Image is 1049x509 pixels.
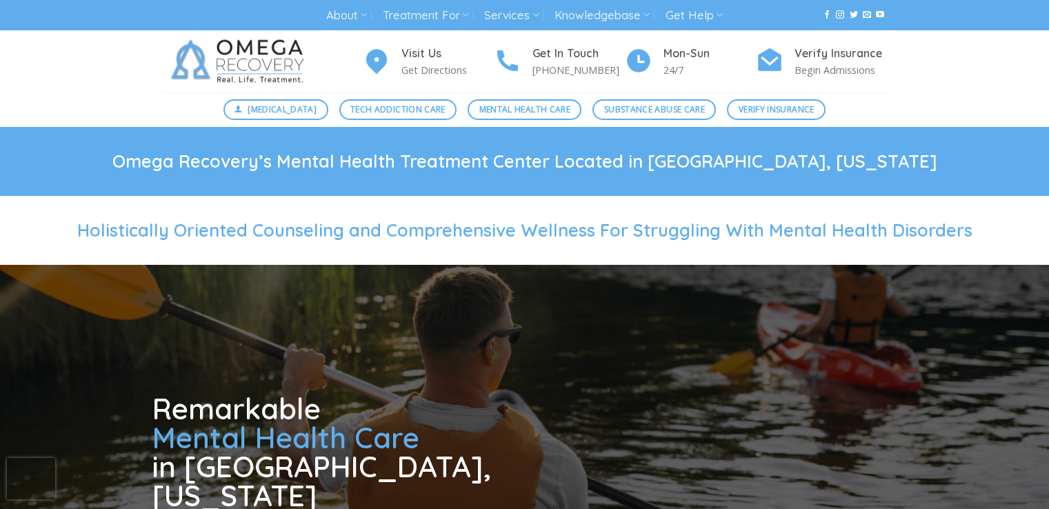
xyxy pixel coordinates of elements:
[604,103,705,116] span: Substance Abuse Care
[223,99,328,120] a: [MEDICAL_DATA]
[401,45,494,63] h4: Visit Us
[795,45,887,63] h4: Verify Insurance
[77,219,972,241] span: Holistically Oriented Counseling and Comprehensive Wellness For Struggling With Mental Health Dis...
[739,103,815,116] span: Verify Insurance
[555,3,650,28] a: Knowledgebase
[836,10,844,20] a: Follow on Instagram
[727,99,826,120] a: Verify Insurance
[163,30,318,92] img: Omega Recovery
[152,419,419,456] span: Mental Health Care
[756,45,887,79] a: Verify Insurance Begin Admissions
[248,103,317,116] span: [MEDICAL_DATA]
[863,10,871,20] a: Send us an email
[666,3,723,28] a: Get Help
[795,62,887,78] p: Begin Admissions
[494,45,625,79] a: Get In Touch [PHONE_NUMBER]
[484,3,539,28] a: Services
[850,10,858,20] a: Follow on Twitter
[823,10,831,20] a: Follow on Facebook
[532,45,625,63] h4: Get In Touch
[383,3,469,28] a: Treatment For
[363,45,494,79] a: Visit Us Get Directions
[7,458,55,499] iframe: reCAPTCHA
[468,99,581,120] a: Mental Health Care
[532,62,625,78] p: [PHONE_NUMBER]
[339,99,457,120] a: Tech Addiction Care
[479,103,570,116] span: Mental Health Care
[592,99,716,120] a: Substance Abuse Care
[663,45,756,63] h4: Mon-Sun
[401,62,494,78] p: Get Directions
[663,62,756,78] p: 24/7
[876,10,884,20] a: Follow on YouTube
[326,3,367,28] a: About
[350,103,446,116] span: Tech Addiction Care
